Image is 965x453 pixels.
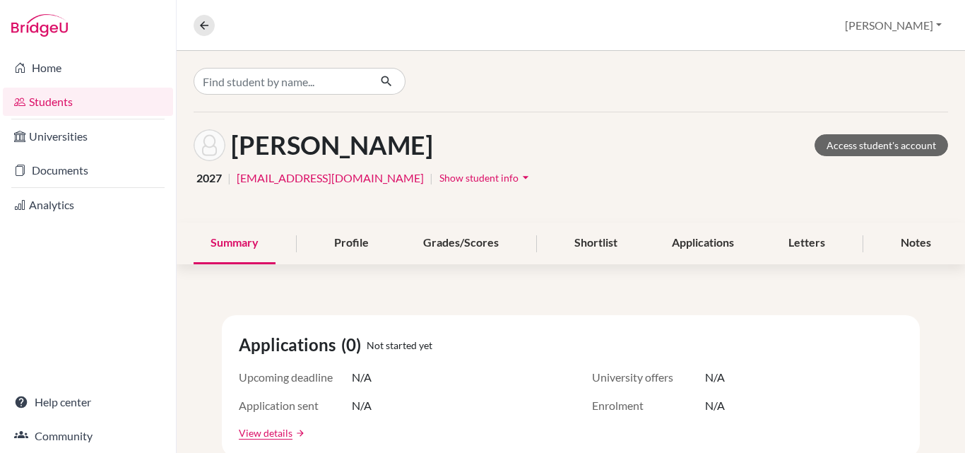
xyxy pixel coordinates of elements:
span: | [430,170,433,187]
span: | [227,170,231,187]
span: N/A [705,369,725,386]
div: Letters [771,223,842,264]
a: Universities [3,122,173,151]
span: Application sent [239,397,352,414]
img: Miranda Roman's avatar [194,129,225,161]
a: arrow_forward [292,428,305,438]
span: (0) [341,332,367,358]
a: Home [3,54,173,82]
span: Applications [239,332,341,358]
a: [EMAIL_ADDRESS][DOMAIN_NAME] [237,170,424,187]
span: Enrolment [592,397,705,414]
span: N/A [352,369,372,386]
a: Analytics [3,191,173,219]
input: Find student by name... [194,68,369,95]
img: Bridge-U [11,14,68,37]
a: Help center [3,388,173,416]
span: Not started yet [367,338,432,353]
div: Grades/Scores [406,223,516,264]
div: Applications [655,223,751,264]
div: Profile [317,223,386,264]
span: 2027 [196,170,222,187]
button: Show student infoarrow_drop_down [439,167,533,189]
i: arrow_drop_down [519,170,533,184]
a: Students [3,88,173,116]
h1: [PERSON_NAME] [231,130,433,160]
span: N/A [705,397,725,414]
a: View details [239,425,292,440]
span: Show student info [439,172,519,184]
span: N/A [352,397,372,414]
a: Documents [3,156,173,184]
span: University offers [592,369,705,386]
div: Notes [884,223,948,264]
a: Community [3,422,173,450]
div: Shortlist [557,223,634,264]
button: [PERSON_NAME] [839,12,948,39]
div: Summary [194,223,276,264]
a: Access student's account [815,134,948,156]
span: Upcoming deadline [239,369,352,386]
